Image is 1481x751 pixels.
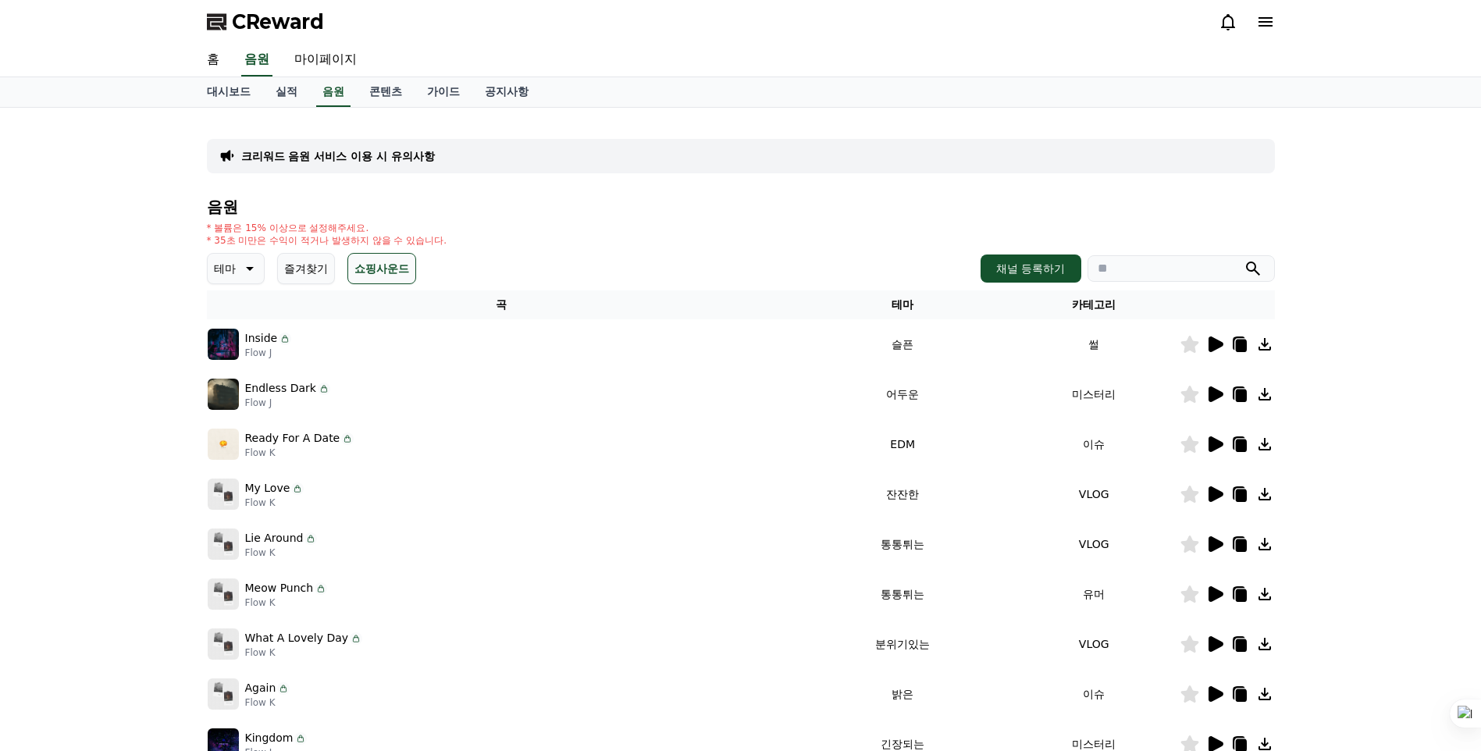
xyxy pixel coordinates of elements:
td: 통통튀는 [796,519,1008,569]
a: 실적 [263,77,310,107]
p: Flow K [245,447,354,459]
td: 통통튀는 [796,569,1008,619]
p: Inside [245,330,278,347]
td: 어두운 [796,369,1008,419]
button: 테마 [207,253,265,284]
img: music [208,429,239,460]
td: 잔잔한 [796,469,1008,519]
th: 테마 [796,290,1008,319]
a: 콘텐츠 [357,77,415,107]
td: EDM [796,419,1008,469]
img: music [208,678,239,710]
p: Endless Dark [245,380,316,397]
a: CReward [207,9,324,34]
p: Flow J [245,397,330,409]
td: 이슈 [1009,669,1180,719]
p: My Love [245,480,290,497]
img: music [208,578,239,610]
a: 대시보드 [194,77,263,107]
a: 음원 [316,77,351,107]
td: VLOG [1009,469,1180,519]
img: music [208,329,239,360]
img: music [208,628,239,660]
p: * 35초 미만은 수익이 적거나 발생하지 않을 수 있습니다. [207,234,447,247]
td: 유머 [1009,569,1180,619]
p: * 볼륨은 15% 이상으로 설정해주세요. [207,222,447,234]
p: 테마 [214,258,236,279]
img: music [208,379,239,410]
img: music [208,479,239,510]
td: 분위기있는 [796,619,1008,669]
a: 홈 [194,44,232,77]
a: 공지사항 [472,77,541,107]
p: What A Lovely Day [245,630,349,646]
p: Again [245,680,276,696]
button: 쇼핑사운드 [347,253,416,284]
a: 크리워드 음원 서비스 이용 시 유의사항 [241,148,435,164]
a: 마이페이지 [282,44,369,77]
button: 즐겨찾기 [277,253,335,284]
th: 카테고리 [1009,290,1180,319]
td: 썰 [1009,319,1180,369]
p: Lie Around [245,530,304,546]
td: 밝은 [796,669,1008,719]
p: Flow K [245,497,304,509]
p: Kingdom [245,730,294,746]
button: 채널 등록하기 [981,254,1080,283]
span: CReward [232,9,324,34]
td: VLOG [1009,619,1180,669]
p: Flow K [245,546,318,559]
a: 음원 [241,44,272,77]
p: Flow K [245,646,363,659]
td: 이슈 [1009,419,1180,469]
td: VLOG [1009,519,1180,569]
p: Flow K [245,596,328,609]
p: Meow Punch [245,580,314,596]
p: Ready For A Date [245,430,340,447]
td: 미스터리 [1009,369,1180,419]
a: 가이드 [415,77,472,107]
td: 슬픈 [796,319,1008,369]
h4: 음원 [207,198,1275,215]
th: 곡 [207,290,797,319]
p: Flow K [245,696,290,709]
p: Flow J [245,347,292,359]
img: music [208,529,239,560]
